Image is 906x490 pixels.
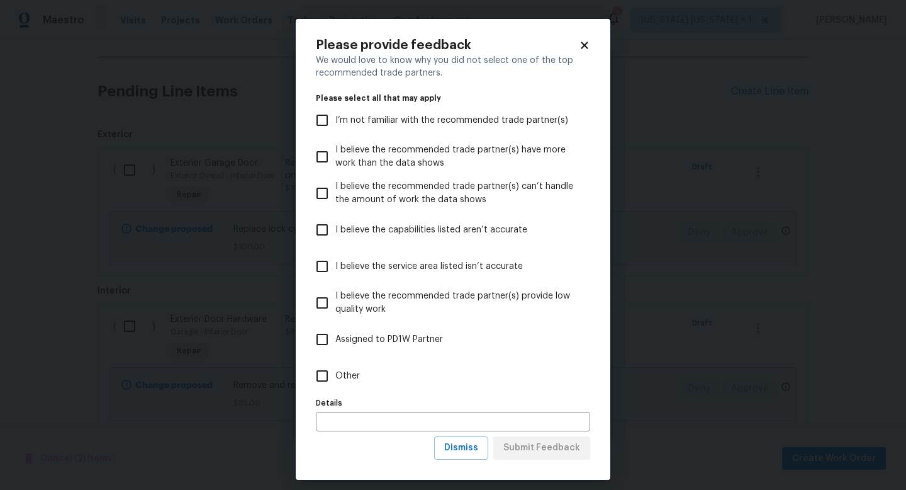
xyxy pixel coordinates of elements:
[434,436,488,460] button: Dismiss
[335,370,360,383] span: Other
[316,94,590,102] legend: Please select all that may apply
[335,180,580,207] span: I believe the recommended trade partner(s) can’t handle the amount of work the data shows
[316,39,579,52] h2: Please provide feedback
[335,224,527,237] span: I believe the capabilities listed aren’t accurate
[335,333,443,346] span: Assigned to PD1W Partner
[316,54,590,79] div: We would love to know why you did not select one of the top recommended trade partners.
[335,114,568,127] span: I’m not familiar with the recommended trade partner(s)
[316,399,590,407] label: Details
[444,440,478,456] span: Dismiss
[335,290,580,316] span: I believe the recommended trade partner(s) provide low quality work
[335,144,580,170] span: I believe the recommended trade partner(s) have more work than the data shows
[335,260,523,273] span: I believe the service area listed isn’t accurate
